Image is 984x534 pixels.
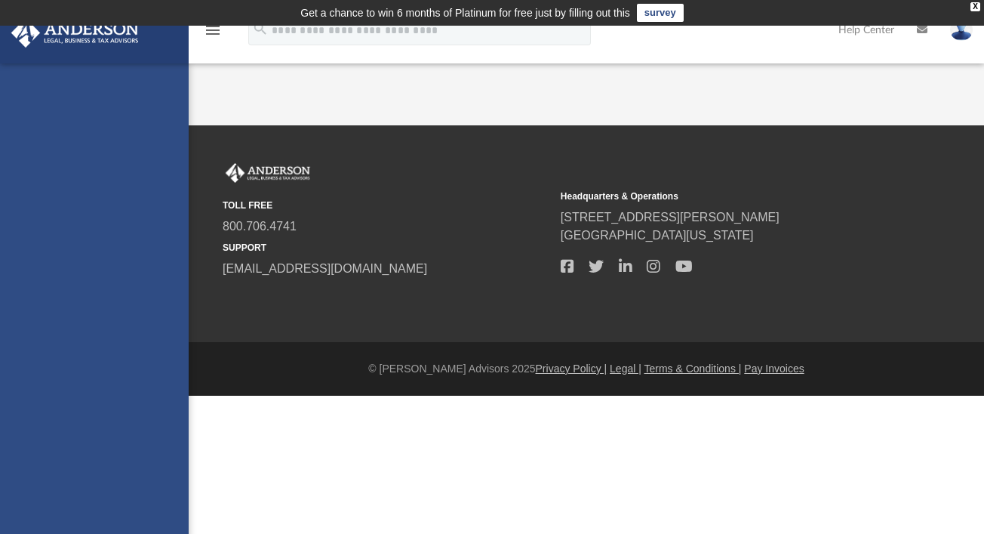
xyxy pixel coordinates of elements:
[610,363,641,375] a: Legal |
[223,241,550,255] small: SUPPORT
[204,21,222,39] i: menu
[7,18,143,48] img: Anderson Advisors Platinum Portal
[223,220,297,233] a: 800.706.4741
[223,262,427,275] a: [EMAIL_ADDRESS][DOMAIN_NAME]
[561,190,888,203] small: Headquarters & Operations
[252,20,269,37] i: search
[744,363,804,375] a: Pay Invoices
[561,229,754,242] a: [GEOGRAPHIC_DATA][US_STATE]
[300,4,630,22] div: Get a chance to win 6 months of Platinum for free just by filling out this
[637,4,684,22] a: survey
[223,199,550,212] small: TOLL FREE
[223,163,313,183] img: Anderson Advisors Platinum Portal
[204,29,222,39] a: menu
[970,2,980,11] div: close
[189,361,984,377] div: © [PERSON_NAME] Advisors 2025
[536,363,607,375] a: Privacy Policy |
[644,363,742,375] a: Terms & Conditions |
[561,211,780,224] a: [STREET_ADDRESS][PERSON_NAME]
[950,19,973,41] img: User Pic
